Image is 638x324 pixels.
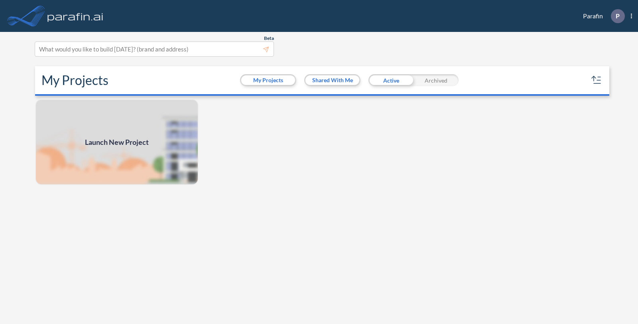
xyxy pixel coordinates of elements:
span: Launch New Project [85,137,149,148]
button: My Projects [241,75,295,85]
div: Active [368,74,414,86]
a: Launch New Project [35,99,199,185]
span: Beta [264,35,274,41]
button: sort [590,74,603,87]
img: logo [46,8,105,24]
div: Archived [414,74,459,86]
img: add [35,99,199,185]
button: Shared With Me [305,75,359,85]
div: Parafin [571,9,632,23]
h2: My Projects [41,73,108,88]
p: P [616,12,620,20]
